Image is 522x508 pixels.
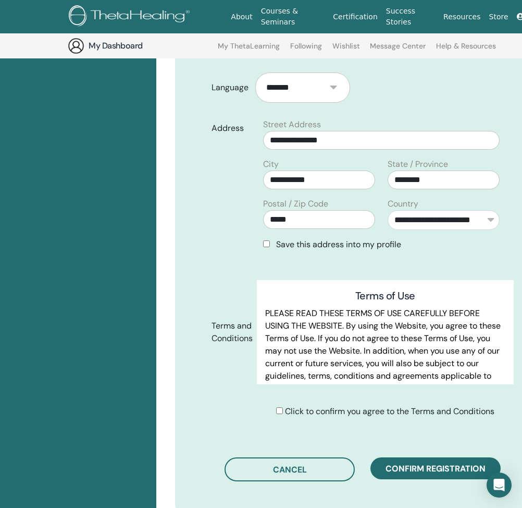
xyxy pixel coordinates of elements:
[285,406,494,417] span: Click to confirm you agree to the Terms and Conditions
[257,2,329,32] a: Courses & Seminars
[204,118,257,138] label: Address
[218,42,280,58] a: My ThetaLearning
[29,17,51,25] div: v 4.0.25
[104,61,112,69] img: tab_keywords_by_traffic_grey.svg
[28,61,36,69] img: tab_domain_overview_orange.svg
[204,316,257,348] label: Terms and Conditions
[225,457,355,481] button: Cancel
[17,17,25,25] img: logo_orange.svg
[263,158,279,171] label: City
[273,464,307,475] span: Cancel
[485,7,513,27] a: Store
[263,118,321,131] label: Street Address
[370,457,501,479] button: Confirm registration
[436,42,496,58] a: Help & Resources
[40,62,93,68] div: Domain Overview
[487,473,512,498] div: Open Intercom Messenger
[290,42,322,58] a: Following
[329,7,381,27] a: Certification
[115,62,176,68] div: Keywords by Traffic
[263,198,328,210] label: Postal / Zip Code
[388,198,418,210] label: Country
[27,27,115,35] div: Domain: [DOMAIN_NAME]
[89,40,193,52] h3: My Dashboard
[370,42,426,58] a: Message Center
[204,78,255,98] label: Language
[388,158,448,171] label: State / Province
[68,38,84,54] img: generic-user-icon.jpg
[439,7,485,27] a: Resources
[276,239,401,250] span: Save this address into my profile
[382,2,439,32] a: Success Stories
[265,288,505,303] h3: Terms of Use
[265,307,505,420] p: PLEASE READ THESE TERMS OF USE CAREFULLY BEFORE USING THE WEBSITE. By using the Website, you agre...
[69,5,193,29] img: logo.png
[386,463,486,474] span: Confirm registration
[332,42,360,58] a: Wishlist
[17,27,25,35] img: website_grey.svg
[227,7,256,27] a: About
